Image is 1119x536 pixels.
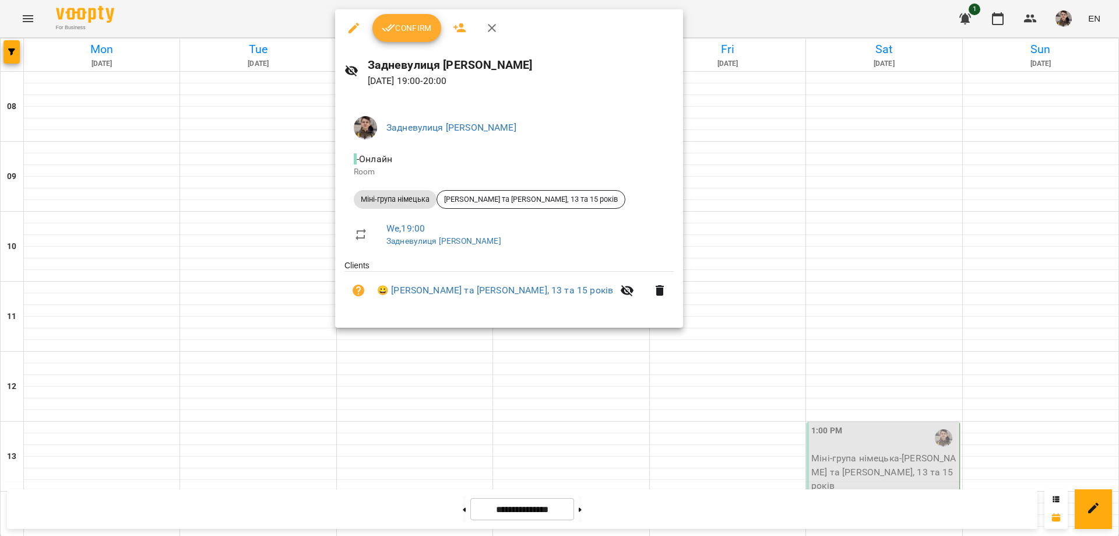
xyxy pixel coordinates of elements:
h6: Задневулиця [PERSON_NAME] [368,56,674,74]
a: 😀 [PERSON_NAME] та [PERSON_NAME], 13 та 15 років [377,283,613,297]
span: [PERSON_NAME] та [PERSON_NAME], 13 та 15 років [437,194,625,205]
a: We , 19:00 [386,223,425,234]
p: Room [354,166,664,178]
ul: Clients [344,260,674,314]
span: Confirm [382,21,432,35]
button: Confirm [372,14,441,42]
p: [DATE] 19:00 - 20:00 [368,74,674,88]
button: Unpaid. Bill the attendance? [344,276,372,304]
div: [PERSON_NAME] та [PERSON_NAME], 13 та 15 років [437,190,625,209]
img: fc1e08aabc335e9c0945016fe01e34a0.jpg [354,116,377,139]
span: - Онлайн [354,153,395,164]
span: Міні-група німецька [354,194,437,205]
a: Задневулиця [PERSON_NAME] [386,122,516,133]
a: Задневулиця [PERSON_NAME] [386,236,501,246]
